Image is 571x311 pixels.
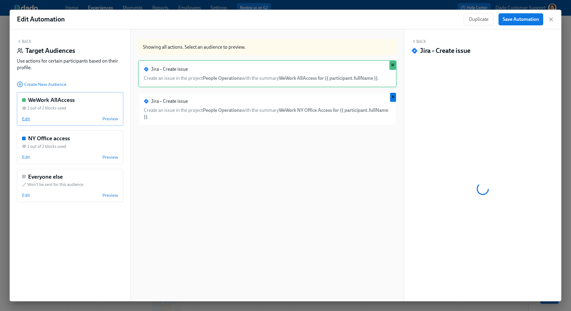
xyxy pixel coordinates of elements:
div: Showing all actions. Select an audience to preview. [138,39,397,55]
div: Jira – Create issueCreate an issue in the projectPeople Operationswith the summaryWeWork NY Offic... [138,92,397,126]
div: Used by NY Office access audience [390,93,396,102]
button: Edit [22,154,30,160]
h4: Jira – Create issue [420,46,470,55]
div: NY Office access1 out of 2 blocks usedEditPreview [17,131,123,164]
h5: Everyone else [28,173,63,181]
div: Jira – Create issueCreate an issue in the projectPeople Operationswith the summaryWeWork AllAcces... [138,60,397,87]
div: WeWork AllAccess1 out of 2 blocks usedEditPreview [17,92,123,126]
button: Create New Audience [17,81,66,87]
button: Back [17,39,31,44]
button: Edit [22,192,30,198]
button: Preview [102,192,118,198]
span: Won't be sent for this audience [27,182,83,187]
h5: NY Office access [28,134,70,142]
h4: Target Audiences [25,46,75,55]
span: Save Automation [503,16,539,22]
button: Duplicate [464,13,494,25]
button: Preview [102,116,118,122]
span: Duplicate [469,16,489,22]
div: Everyone elseWon't be sent for this audienceEditPreview [17,169,123,202]
span: 1 out of 2 blocks used [27,144,66,149]
h5: WeWork AllAccess [28,96,75,104]
button: Save Automation [498,13,543,25]
button: Edit [22,116,30,122]
div: Use actions for certain participants based on their profile. [17,58,123,71]
span: 1 out of 2 blocks used [27,105,66,111]
h1: Edit Automation [17,15,65,24]
div: Used by WeWork AllAccess audience [389,61,396,70]
button: Back [411,39,426,44]
button: Preview [102,154,118,160]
